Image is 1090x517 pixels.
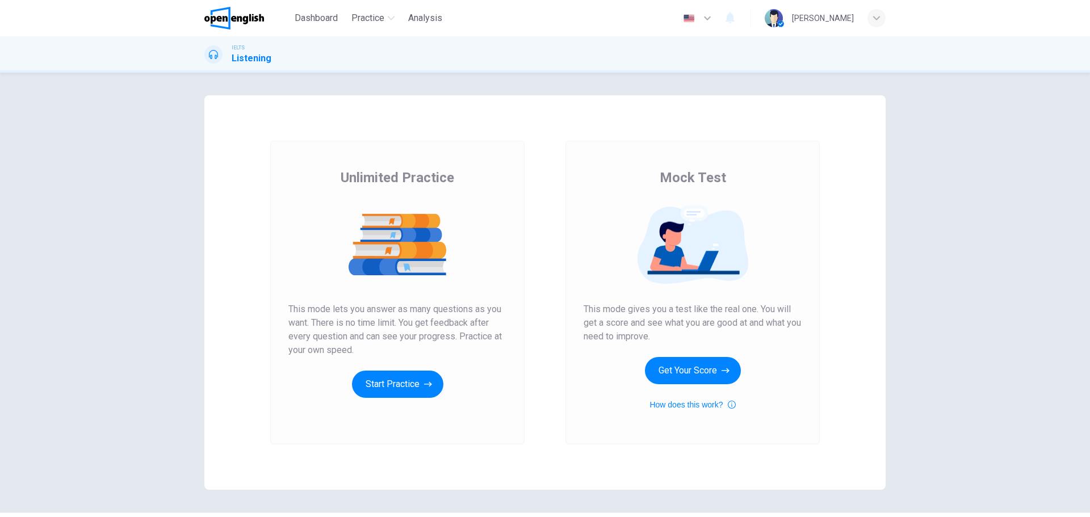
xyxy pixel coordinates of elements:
div: [PERSON_NAME] [792,11,854,25]
button: Practice [347,8,399,28]
button: How does this work? [649,398,735,411]
span: Practice [351,11,384,25]
span: This mode gives you a test like the real one. You will get a score and see what you are good at a... [584,302,802,343]
span: This mode lets you answer as many questions as you want. There is no time limit. You get feedback... [288,302,506,357]
span: Unlimited Practice [341,169,454,187]
h1: Listening [232,52,271,65]
button: Analysis [404,8,447,28]
button: Get Your Score [645,357,741,384]
img: Profile picture [765,9,783,27]
span: Mock Test [660,169,726,187]
span: Analysis [408,11,442,25]
span: Dashboard [295,11,338,25]
button: Start Practice [352,371,443,398]
button: Dashboard [290,8,342,28]
span: IELTS [232,44,245,52]
a: OpenEnglish logo [204,7,290,30]
img: en [682,14,696,23]
img: OpenEnglish logo [204,7,264,30]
